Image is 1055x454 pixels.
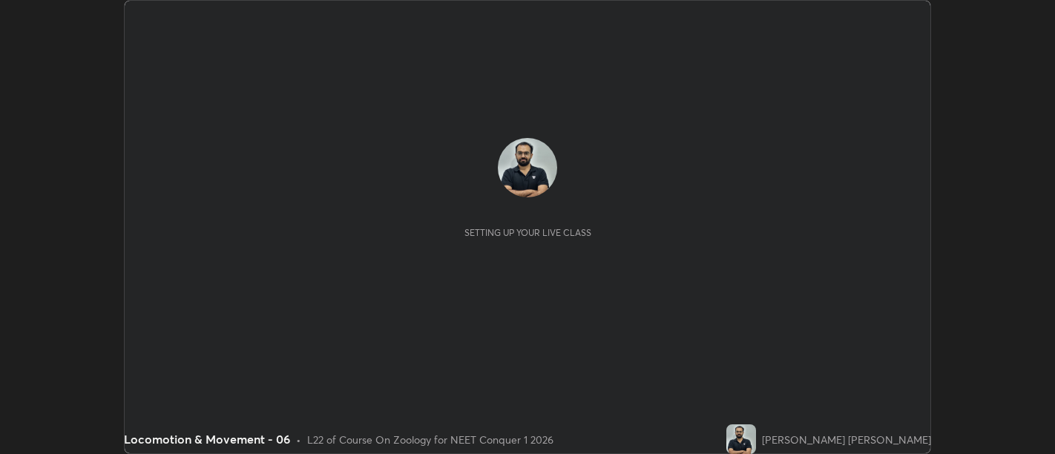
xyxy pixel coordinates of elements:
img: b085cb20fb0f4526aa32f9ad54b1e8dd.jpg [726,424,756,454]
div: [PERSON_NAME] [PERSON_NAME] [762,432,931,447]
div: Setting up your live class [464,227,591,238]
img: b085cb20fb0f4526aa32f9ad54b1e8dd.jpg [498,138,557,197]
div: L22 of Course On Zoology for NEET Conquer 1 2026 [307,432,553,447]
div: Locomotion & Movement - 06 [124,430,290,448]
div: • [296,432,301,447]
